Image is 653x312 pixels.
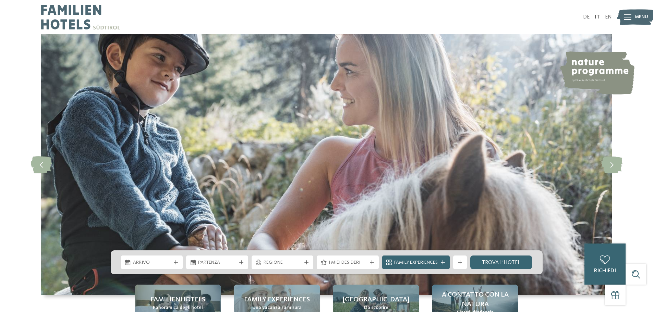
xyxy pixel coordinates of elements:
a: IT [595,14,600,20]
span: A contatto con la natura [439,290,511,309]
img: nature programme by Familienhotels Südtirol [559,51,634,95]
span: Family Experiences [394,259,438,266]
span: richiedi [594,268,616,274]
span: I miei desideri [329,259,367,266]
a: EN [605,14,612,20]
span: [GEOGRAPHIC_DATA] [343,295,410,304]
span: Regione [264,259,302,266]
span: Menu [635,14,648,21]
span: Arrivo [133,259,171,266]
span: Familienhotels [150,295,205,304]
span: Family experiences [244,295,310,304]
span: Panoramica degli hotel [153,304,203,311]
span: Partenza [198,259,236,266]
a: DE [583,14,590,20]
a: trova l’hotel [470,255,532,269]
span: Una vacanza su misura [252,304,302,311]
a: richiedi [584,244,626,285]
img: Family hotel Alto Adige: the happy family places! [41,34,612,295]
span: Da scoprire [364,304,388,311]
